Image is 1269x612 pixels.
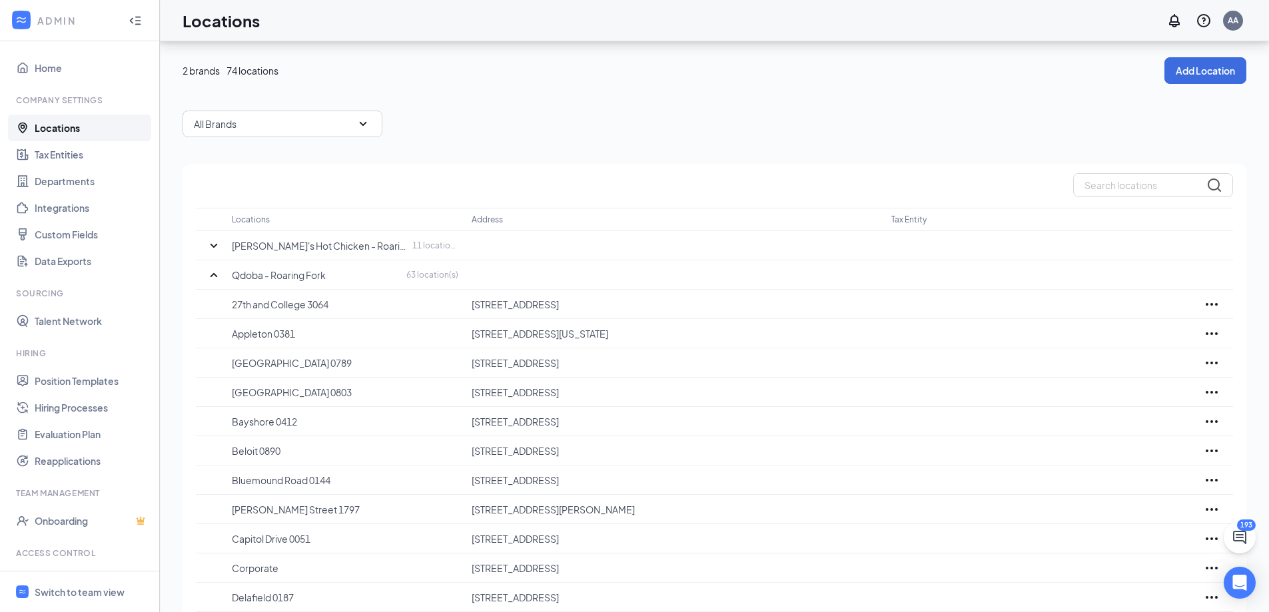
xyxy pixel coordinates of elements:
div: Switch to team view [35,585,125,599]
button: Add Location [1164,57,1246,84]
p: Address [472,214,503,225]
a: Users [35,567,149,594]
svg: Ellipses [1204,472,1220,488]
svg: Ellipses [1204,296,1220,312]
p: [STREET_ADDRESS] [472,444,878,458]
p: [STREET_ADDRESS] [472,591,878,604]
p: [PERSON_NAME]'s Hot Chicken - Roaring Fork [232,239,409,252]
a: OnboardingCrown [35,507,149,534]
p: 63 location(s) [406,269,458,280]
a: Talent Network [35,308,149,334]
h1: Locations [183,9,260,32]
a: Locations [35,115,149,141]
svg: Notifications [1166,13,1182,29]
div: ADMIN [37,14,117,27]
p: [STREET_ADDRESS] [472,356,878,370]
svg: WorkstreamLogo [15,13,28,27]
svg: Collapse [129,14,142,27]
svg: SmallChevronUp [206,267,222,283]
p: [GEOGRAPHIC_DATA] 0789 [232,356,458,370]
a: Custom Fields [35,221,149,248]
p: Qdoba - Roaring Fork [232,268,326,282]
div: Company Settings [16,95,146,106]
p: Bayshore 0412 [232,415,458,428]
svg: Ellipses [1204,589,1220,605]
svg: SmallChevronDown [206,238,222,254]
a: Departments [35,168,149,194]
p: [STREET_ADDRESS] [472,473,878,487]
p: [STREET_ADDRESS][US_STATE] [472,327,878,340]
svg: Ellipses [1204,355,1220,371]
div: Sourcing [16,288,146,299]
p: [PERSON_NAME] Street 1797 [232,503,458,516]
p: Locations [232,214,270,225]
a: Tax Entities [35,141,149,168]
p: All Brands [194,117,236,131]
p: [STREET_ADDRESS][PERSON_NAME] [472,503,878,516]
p: Bluemound Road 0144 [232,473,458,487]
p: Beloit 0890 [232,444,458,458]
svg: Ellipses [1204,531,1220,547]
button: ChatActive [1224,521,1256,553]
svg: MagnifyingGlass [1206,177,1222,193]
svg: Ellipses [1204,560,1220,576]
div: 193 [1237,519,1256,531]
p: Capitol Drive 0051 [232,532,458,545]
a: Position Templates [35,368,149,394]
div: AA [1228,15,1238,26]
svg: Ellipses [1204,384,1220,400]
svg: Ellipses [1204,414,1220,430]
svg: QuestionInfo [1196,13,1212,29]
a: Data Exports [35,248,149,274]
div: Team Management [16,487,146,499]
svg: WorkstreamLogo [18,587,27,596]
p: 27th and College 3064 [232,298,458,311]
p: [STREET_ADDRESS] [472,532,878,545]
p: Appleton 0381 [232,327,458,340]
svg: Ellipses [1204,326,1220,342]
a: Integrations [35,194,149,221]
p: [STREET_ADDRESS] [472,561,878,575]
p: [STREET_ADDRESS] [472,415,878,428]
p: Corporate [232,561,458,575]
svg: Ellipses [1204,443,1220,459]
p: [STREET_ADDRESS] [472,386,878,399]
svg: Ellipses [1204,501,1220,517]
svg: ChatActive [1232,529,1248,545]
div: Open Intercom Messenger [1224,567,1256,599]
svg: SmallChevronDown [355,116,371,132]
p: 11 location(s) [412,240,458,251]
a: Home [35,55,149,81]
span: 74 locations [226,63,278,78]
input: Search locations [1073,173,1233,197]
div: Hiring [16,348,146,359]
p: [GEOGRAPHIC_DATA] 0803 [232,386,458,399]
p: [STREET_ADDRESS] [472,298,878,311]
div: Access control [16,547,146,559]
a: Hiring Processes [35,394,149,421]
a: Evaluation Plan [35,421,149,448]
p: Delafield 0187 [232,591,458,604]
p: Tax Entity [891,214,927,225]
a: Reapplications [35,448,149,474]
span: 2 brands [183,63,220,78]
